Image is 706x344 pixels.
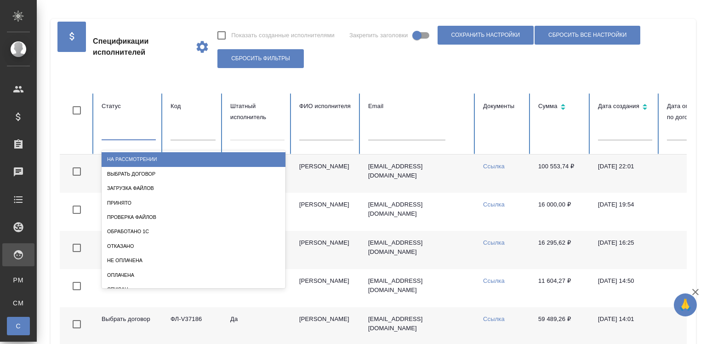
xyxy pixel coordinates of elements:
td: 11 604,27 ₽ [531,269,591,307]
a: PM [7,271,30,289]
span: Сохранить настройки [451,31,520,39]
td: [PERSON_NAME] [292,269,361,307]
div: Принято [102,196,285,210]
span: 🙏 [678,295,693,315]
div: Оплачена [102,268,285,282]
div: ФИО исполнителя [299,101,353,112]
td: [EMAIL_ADDRESS][DOMAIN_NAME] [361,231,476,269]
td: [EMAIL_ADDRESS][DOMAIN_NAME] [361,193,476,231]
span: С [11,321,25,331]
td: [DATE] 22:01 [591,155,660,193]
div: Списан [102,282,285,297]
a: Ссылка [483,315,505,322]
a: Ссылка [483,239,505,246]
a: Ссылка [483,201,505,208]
a: Ссылка [483,163,505,170]
td: 16 000,00 ₽ [531,193,591,231]
div: Документы [483,101,524,112]
div: На рассмотрении [102,152,285,166]
div: Email [368,101,468,112]
a: CM [7,294,30,312]
div: Штатный исполнитель [230,101,285,123]
span: Toggle Row Selected [67,315,86,334]
span: Toggle Row Selected [67,238,86,258]
div: Сортировка [598,101,652,114]
div: Выбрать договор [102,167,285,181]
td: [EMAIL_ADDRESS][DOMAIN_NAME] [361,269,476,307]
td: Выбрать договор [94,231,163,269]
td: [PERSON_NAME] [292,231,361,269]
td: Выбрать договор [94,155,163,193]
td: [DATE] 16:25 [591,231,660,269]
span: Спецификации исполнителей [93,36,188,58]
div: Не оплачена [102,253,285,268]
button: Сохранить настройки [438,26,534,45]
td: [DATE] 14:50 [591,269,660,307]
span: Toggle Row Selected [67,200,86,219]
td: 100 553,74 ₽ [531,155,591,193]
div: Проверка файлов [102,210,285,224]
span: Toggle Row Selected [67,162,86,181]
td: Выбрать договор [94,269,163,307]
span: Сбросить фильтры [231,55,290,63]
div: Сортировка [538,101,583,114]
div: Отказано [102,239,285,253]
div: Обработано 1С [102,224,285,239]
a: С [7,317,30,335]
span: CM [11,298,25,308]
td: [DATE] 19:54 [591,193,660,231]
div: Загрузка файлов [102,181,285,195]
td: [EMAIL_ADDRESS][DOMAIN_NAME] [361,155,476,193]
span: Показать созданные исполнителями [231,31,335,40]
td: [PERSON_NAME] [292,155,361,193]
a: Ссылка [483,277,505,284]
span: Закрепить заголовки [349,31,408,40]
td: [PERSON_NAME] [292,193,361,231]
span: Сбросить все настройки [548,31,626,39]
button: 🙏 [674,293,697,316]
span: PM [11,275,25,285]
button: Сбросить все настройки [535,26,640,45]
span: Toggle Row Selected [67,276,86,296]
button: Сбросить фильтры [217,49,304,68]
td: 16 295,62 ₽ [531,231,591,269]
div: Статус [102,101,156,112]
div: Код [171,101,216,112]
td: Выбрать договор [94,193,163,231]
